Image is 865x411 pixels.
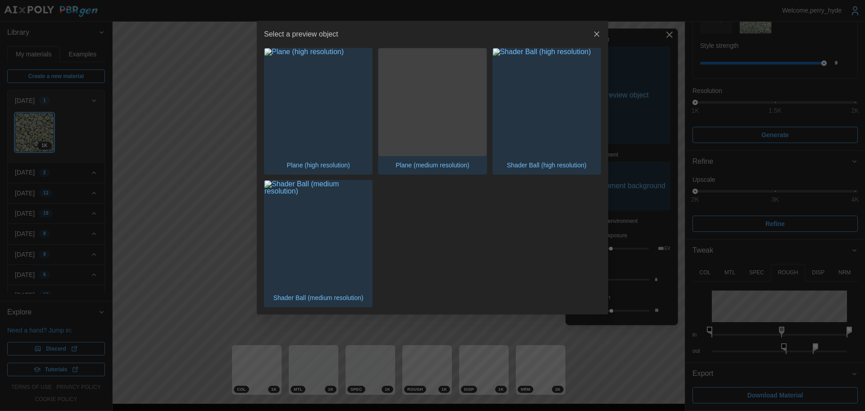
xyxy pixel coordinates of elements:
[282,156,355,174] p: Plane (high resolution)
[269,289,368,307] p: Shader Ball (medium resolution)
[264,31,338,38] h2: Select a preview object
[264,48,373,175] button: Plane (high resolution)Plane (high resolution)
[378,48,487,175] button: Plane (medium resolution)Plane (medium resolution)
[264,180,373,307] button: Shader Ball (medium resolution)Shader Ball (medium resolution)
[264,180,372,288] img: Shader Ball (medium resolution)
[264,48,372,156] img: Plane (high resolution)
[502,156,591,174] p: Shader Ball (high resolution)
[493,48,601,156] img: Shader Ball (high resolution)
[492,48,601,175] button: Shader Ball (high resolution)Shader Ball (high resolution)
[391,156,473,174] p: Plane (medium resolution)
